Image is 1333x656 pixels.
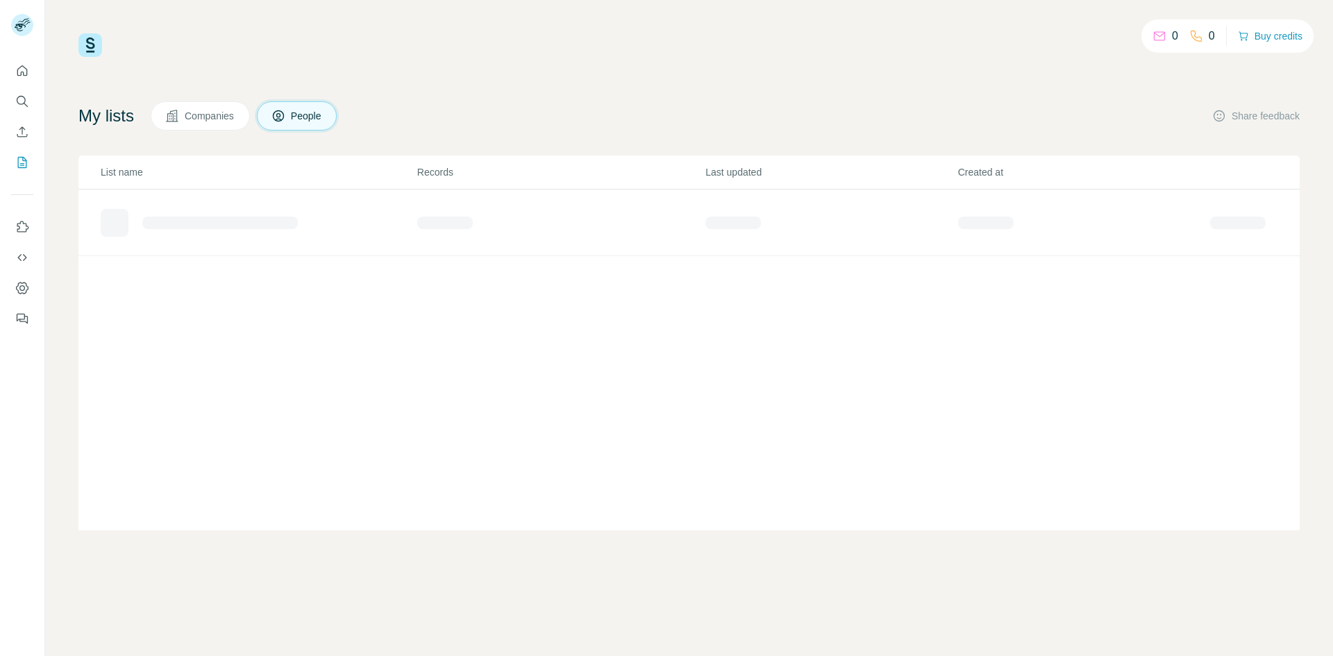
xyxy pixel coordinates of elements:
[11,245,33,270] button: Use Surfe API
[1209,28,1215,44] p: 0
[11,150,33,175] button: My lists
[78,33,102,57] img: Surfe Logo
[291,109,323,123] span: People
[11,58,33,83] button: Quick start
[11,215,33,239] button: Use Surfe on LinkedIn
[11,276,33,301] button: Dashboard
[958,165,1209,179] p: Created at
[1172,28,1178,44] p: 0
[705,165,956,179] p: Last updated
[185,109,235,123] span: Companies
[78,105,134,127] h4: My lists
[417,165,704,179] p: Records
[11,306,33,331] button: Feedback
[11,89,33,114] button: Search
[1238,26,1302,46] button: Buy credits
[1212,109,1300,123] button: Share feedback
[11,119,33,144] button: Enrich CSV
[101,165,416,179] p: List name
